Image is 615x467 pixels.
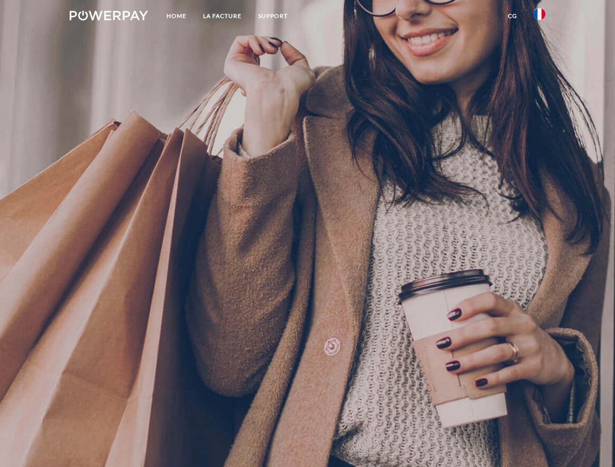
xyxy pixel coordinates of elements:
[250,7,296,25] a: Support
[70,11,148,20] img: logo-powerpay-white.svg
[500,7,525,25] a: CG
[158,7,195,25] a: Home
[534,8,545,20] img: fr
[195,7,250,25] a: LA FACTURE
